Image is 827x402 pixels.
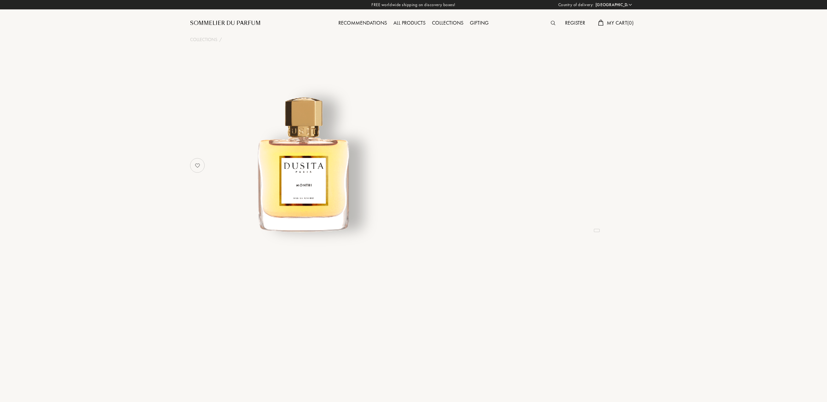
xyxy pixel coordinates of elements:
div: Collections [429,19,467,28]
span: Country of delivery: [558,2,594,8]
div: Gifting [467,19,492,28]
img: search_icn.svg [551,21,555,25]
img: no_like_p.png [191,159,204,172]
img: undefined undefined [222,82,382,242]
a: All products [390,19,429,26]
a: Collections [429,19,467,26]
a: Collections [190,36,217,43]
a: Register [562,19,588,26]
div: / [219,36,222,43]
a: Recommendations [335,19,390,26]
div: Recommendations [335,19,390,28]
a: Gifting [467,19,492,26]
div: Register [562,19,588,28]
span: My Cart ( 0 ) [607,19,634,26]
a: Sommelier du Parfum [190,19,261,27]
div: All products [390,19,429,28]
img: cart.svg [598,20,603,26]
